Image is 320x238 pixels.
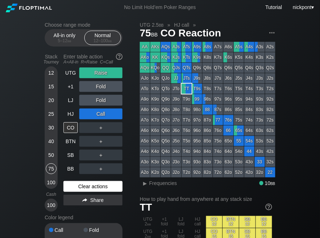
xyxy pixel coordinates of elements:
div: J9o [171,94,181,104]
div: ＋ [79,150,123,160]
div: 74o [213,146,223,157]
div: T6s [223,84,234,94]
div: HJ [63,109,78,119]
span: bb [151,30,158,38]
div: 73s [255,115,265,125]
div: J4o [171,146,181,157]
div: A5s [234,42,244,52]
div: Q7s [213,63,223,73]
div: Normal [86,31,119,45]
div: T2o [182,167,192,177]
div: Q4o [161,146,171,157]
div: 98s [203,94,213,104]
div: 15 [46,81,57,92]
div: TT [182,84,192,94]
div: 62o [223,167,234,177]
div: Tourney [42,59,61,65]
div: J8s [203,73,213,83]
div: K6o [150,125,160,136]
div: 92o [192,167,202,177]
div: BTN 12 [223,216,239,228]
span: 75 [139,28,159,40]
div: J7o [171,115,181,125]
span: TT [140,202,152,213]
div: KJs [171,52,181,62]
div: 32s [265,157,275,167]
span: UTG 2.5 [139,22,165,28]
div: 66 [223,125,234,136]
div: T7s [213,84,223,94]
div: A8s [203,42,213,52]
div: T6o [182,125,192,136]
span: bb [271,180,275,186]
div: K7o [150,115,160,125]
div: SB [63,150,78,160]
div: QTo [161,84,171,94]
div: A9o [140,94,150,104]
h2: Choose range mode [45,22,123,28]
div: Clear actions [63,181,123,192]
div: K4o [150,146,160,157]
div: 100 [46,177,57,188]
span: HJ call [173,22,190,28]
span: » [164,22,174,28]
div: Fold [84,228,118,233]
div: 75s [234,115,244,125]
div: Q3o [161,157,171,167]
div: 99 [192,94,202,104]
div: Color legend [45,212,123,223]
div: K5s [234,52,244,62]
div: J6s [223,73,234,83]
a: Tutorial [266,4,282,10]
div: KQs [161,52,171,62]
div: BB [63,163,78,174]
div: 88 [203,105,213,115]
div: ＋ [79,163,123,174]
div: A6o [140,125,150,136]
div: J4s [244,73,254,83]
div: 30 [46,122,57,133]
div: K3o [150,157,160,167]
div: 75o [213,136,223,146]
div: KJo [150,73,160,83]
div: 92s [265,94,275,104]
div: A4o [140,146,150,157]
div: Q8o [161,105,171,115]
div: AKs [150,42,160,52]
div: +1 [63,81,78,92]
div: A2o [140,167,150,177]
div: 83s [255,105,265,115]
div: A8o [140,105,150,115]
div: 40 [46,136,57,147]
div: 95o [192,136,202,146]
div: 76s [223,115,234,125]
div: T9s [192,84,202,94]
div: 64s [244,125,254,136]
div: LJ fold [173,216,189,228]
div: 95s [234,94,244,104]
span: bb [108,38,112,43]
div: 86s [223,105,234,115]
div: 86o [203,125,213,136]
div: A3s [255,42,265,52]
div: 5 – 12 [49,38,80,43]
div: ＋ [79,122,123,133]
div: 84o [203,146,213,157]
div: J9s [192,73,202,83]
div: A9s [192,42,202,52]
div: AQs [161,42,171,52]
div: 100 [46,200,57,211]
div: A7o [140,115,150,125]
div: 53o [234,157,244,167]
div: K8o [150,105,160,115]
span: CO Reaction [160,28,222,40]
img: share.864f2f62.svg [82,198,87,202]
div: 73o [213,157,223,167]
div: 44 [244,146,254,157]
span: bb [147,221,151,226]
div: K9s [192,52,202,62]
div: ATs [182,42,192,52]
span: bb [159,22,164,28]
div: AKo [140,52,150,62]
div: 62s [265,125,275,136]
